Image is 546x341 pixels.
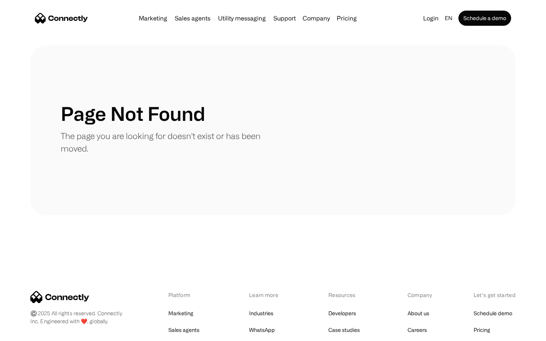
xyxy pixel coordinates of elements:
[334,15,360,21] a: Pricing
[172,15,213,21] a: Sales agents
[408,308,429,319] a: About us
[408,325,427,335] a: Careers
[445,13,452,23] div: en
[474,308,512,319] a: Schedule demo
[474,291,516,299] div: Let’s get started
[168,325,199,335] a: Sales agents
[420,13,442,23] a: Login
[8,327,45,338] aside: Language selected: English
[249,308,273,319] a: Industries
[408,291,434,299] div: Company
[61,130,273,155] p: The page you are looking for doesn't exist or has been moved.
[249,325,275,335] a: WhatsApp
[215,15,269,21] a: Utility messaging
[328,308,356,319] a: Developers
[168,291,210,299] div: Platform
[474,325,490,335] a: Pricing
[328,291,368,299] div: Resources
[270,15,299,21] a: Support
[168,308,193,319] a: Marketing
[328,325,360,335] a: Case studies
[249,291,289,299] div: Learn more
[303,13,330,23] div: Company
[458,11,511,26] a: Schedule a demo
[136,15,170,21] a: Marketing
[15,328,45,338] ul: Language list
[61,102,205,125] h1: Page Not Found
